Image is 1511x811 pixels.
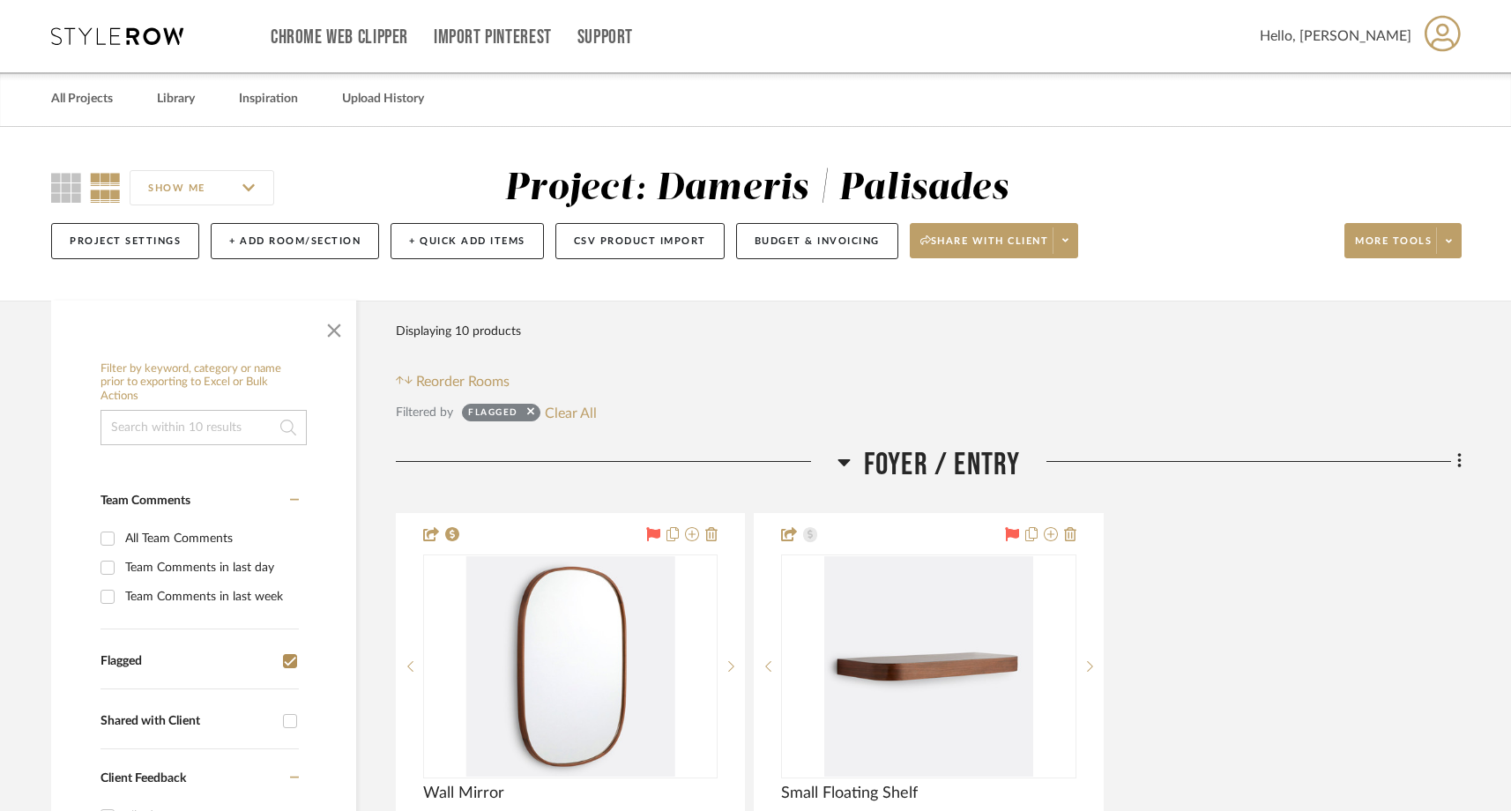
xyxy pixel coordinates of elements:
[396,314,521,349] div: Displaying 10 products
[424,555,717,778] div: 0
[545,401,597,424] button: Clear All
[910,223,1079,258] button: Share with client
[396,371,510,392] button: Reorder Rooms
[577,30,633,45] a: Support
[125,583,294,611] div: Team Comments in last week
[466,556,674,777] img: Wall Mirror
[100,772,186,785] span: Client Feedback
[51,223,199,259] button: Project Settings
[125,525,294,553] div: All Team Comments
[1260,26,1411,47] span: Hello, [PERSON_NAME]
[864,446,1021,484] span: Foyer / Entry
[100,362,307,404] h6: Filter by keyword, category or name prior to exporting to Excel or Bulk Actions
[434,30,552,45] a: Import Pinterest
[416,371,510,392] span: Reorder Rooms
[342,87,424,111] a: Upload History
[211,223,379,259] button: + Add Room/Section
[125,554,294,582] div: Team Comments in last day
[736,223,898,259] button: Budget & Invoicing
[920,234,1049,261] span: Share with client
[157,87,195,111] a: Library
[824,556,1032,777] img: Small Floating Shelf
[1355,234,1432,261] span: More tools
[100,714,274,729] div: Shared with Client
[423,784,504,803] span: Wall Mirror
[468,406,518,424] div: Flagged
[100,495,190,507] span: Team Comments
[391,223,544,259] button: + Quick Add Items
[555,223,725,259] button: CSV Product Import
[396,403,453,422] div: Filtered by
[239,87,298,111] a: Inspiration
[1344,223,1462,258] button: More tools
[51,87,113,111] a: All Projects
[781,784,918,803] span: Small Floating Shelf
[100,654,274,669] div: Flagged
[271,30,408,45] a: Chrome Web Clipper
[504,170,1009,207] div: Project: Dameris | Palisades
[100,410,307,445] input: Search within 10 results
[316,309,352,345] button: Close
